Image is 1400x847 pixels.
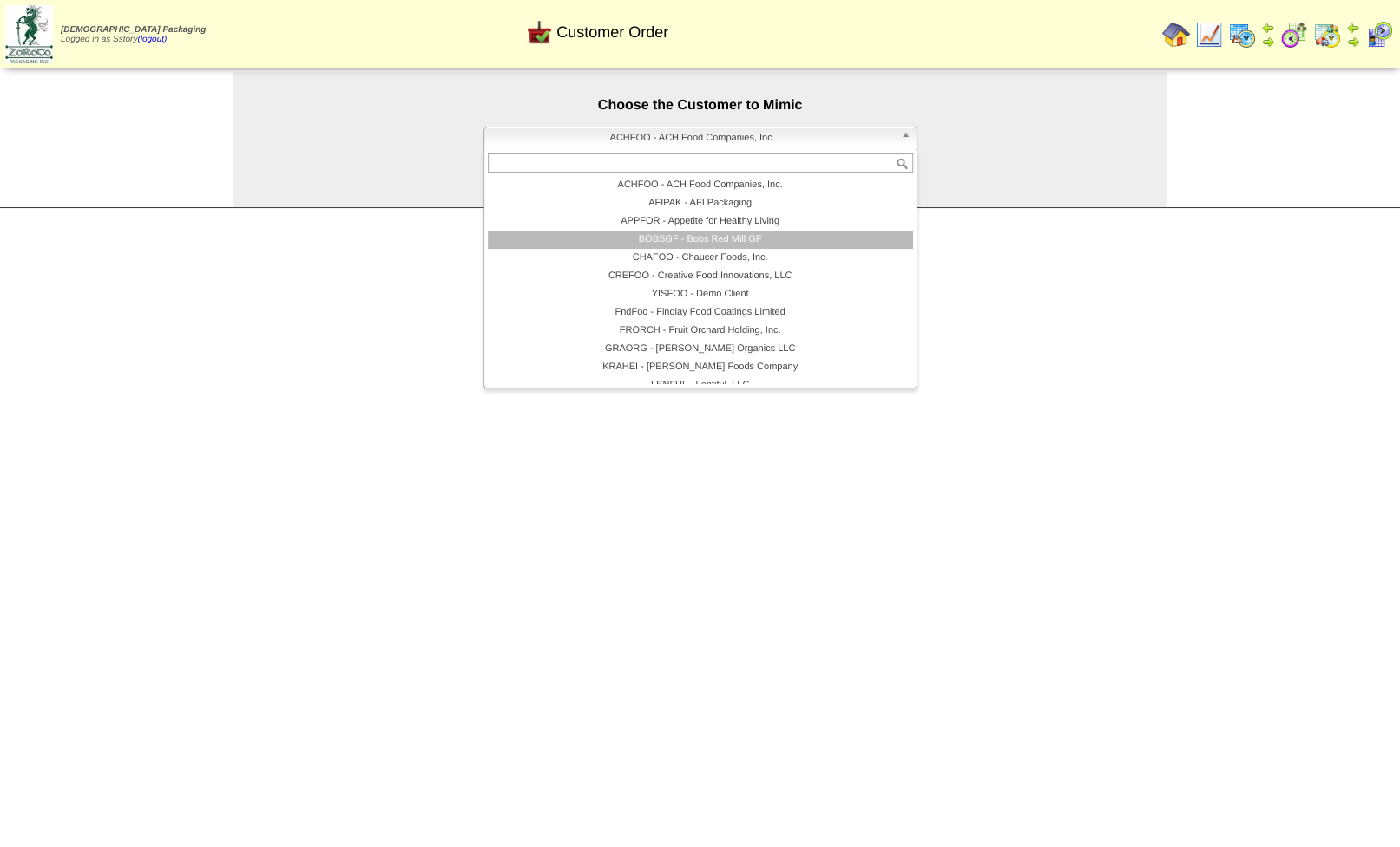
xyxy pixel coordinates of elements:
span: Customer Order [556,23,668,42]
img: line_graph.gif [1195,21,1223,49]
li: LENFUL - Lentiful, LLC [488,376,913,394]
li: YISFOO - Demo Client [488,285,913,303]
img: zoroco-logo-small.webp [5,5,53,63]
img: home.gif [1162,21,1190,49]
img: calendarcustomer.gif [1365,21,1393,49]
img: arrowright.gif [1346,35,1360,49]
li: GRAORG - [PERSON_NAME] Organics LLC [488,340,913,358]
img: cust_order.png [525,18,553,46]
span: Logged in as Sstory [61,25,206,44]
li: CREFOO - Creative Food Innovations, LLC [488,267,913,285]
li: KRAHEI - [PERSON_NAME] Foods Company [488,358,913,376]
a: (logout) [137,35,167,44]
li: BOBSGF - Bobs Red Mill GF [488,231,913,249]
img: arrowleft.gif [1346,21,1360,35]
li: AFIPAK - AFI Packaging [488,194,913,212]
li: CHAFOO - Chaucer Foods, Inc. [488,249,913,267]
span: ACHFOO - ACH Food Companies, Inc. [491,127,894,148]
img: calendarinout.gif [1313,21,1341,49]
img: arrowleft.gif [1261,21,1275,35]
img: calendarblend.gif [1280,21,1308,49]
span: Choose the Customer to Mimic [598,98,803,113]
img: calendarprod.gif [1228,21,1256,49]
li: FRORCH - Fruit Orchard Holding, Inc. [488,322,913,340]
li: FndFoo - Findlay Food Coatings Limited [488,303,913,322]
li: APPFOR - Appetite for Healthy Living [488,212,913,231]
img: arrowright.gif [1261,35,1275,49]
span: [DEMOGRAPHIC_DATA] Packaging [61,25,206,35]
li: ACHFOO - ACH Food Companies, Inc. [488,176,913,194]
